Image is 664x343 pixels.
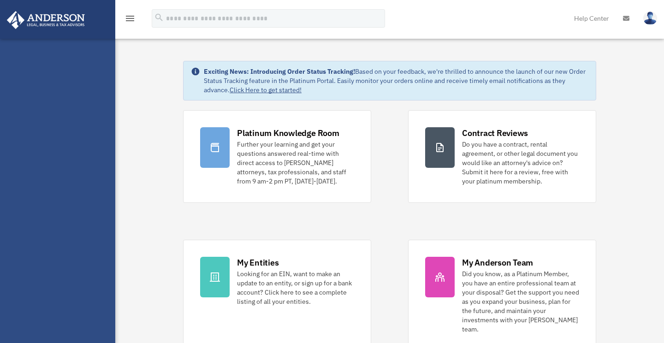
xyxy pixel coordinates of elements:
[237,127,339,139] div: Platinum Knowledge Room
[237,257,279,268] div: My Entities
[462,269,579,334] div: Did you know, as a Platinum Member, you have an entire professional team at your disposal? Get th...
[204,67,355,76] strong: Exciting News: Introducing Order Status Tracking!
[462,257,533,268] div: My Anderson Team
[237,269,354,306] div: Looking for an EIN, want to make an update to an entity, or sign up for a bank account? Click her...
[230,86,302,94] a: Click Here to get started!
[462,127,528,139] div: Contract Reviews
[154,12,164,23] i: search
[125,13,136,24] i: menu
[462,140,579,186] div: Do you have a contract, rental agreement, or other legal document you would like an attorney's ad...
[204,67,588,95] div: Based on your feedback, we're thrilled to announce the launch of our new Order Status Tracking fe...
[4,11,88,29] img: Anderson Advisors Platinum Portal
[183,110,371,203] a: Platinum Knowledge Room Further your learning and get your questions answered real-time with dire...
[237,140,354,186] div: Further your learning and get your questions answered real-time with direct access to [PERSON_NAM...
[643,12,657,25] img: User Pic
[408,110,596,203] a: Contract Reviews Do you have a contract, rental agreement, or other legal document you would like...
[125,16,136,24] a: menu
